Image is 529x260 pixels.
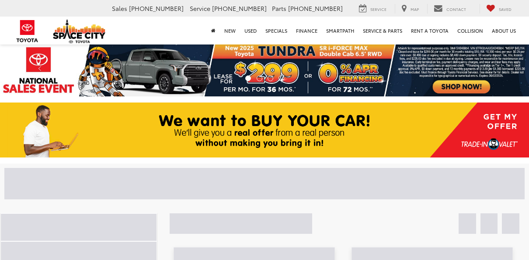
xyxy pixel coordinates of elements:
a: New [220,17,240,44]
span: Parts [272,4,286,13]
span: Map [411,6,419,12]
span: [PHONE_NUMBER] [288,4,343,13]
a: About Us [487,17,520,44]
span: Contact [446,6,466,12]
a: Contact [427,4,473,14]
span: Service [190,4,210,13]
a: Finance [292,17,322,44]
a: My Saved Vehicles [480,4,518,14]
a: SmartPath [322,17,358,44]
a: Used [240,17,261,44]
a: Service [352,4,393,14]
img: Toyota [11,17,44,45]
img: Space City Toyota [53,19,105,43]
a: Home [207,17,220,44]
span: Sales [112,4,127,13]
a: Specials [261,17,292,44]
span: Service [370,6,386,12]
a: Rent a Toyota [407,17,453,44]
a: Service & Parts [358,17,407,44]
span: [PHONE_NUMBER] [212,4,267,13]
a: Collision [453,17,487,44]
span: [PHONE_NUMBER] [129,4,184,13]
a: Map [395,4,425,14]
span: Saved [499,6,512,12]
